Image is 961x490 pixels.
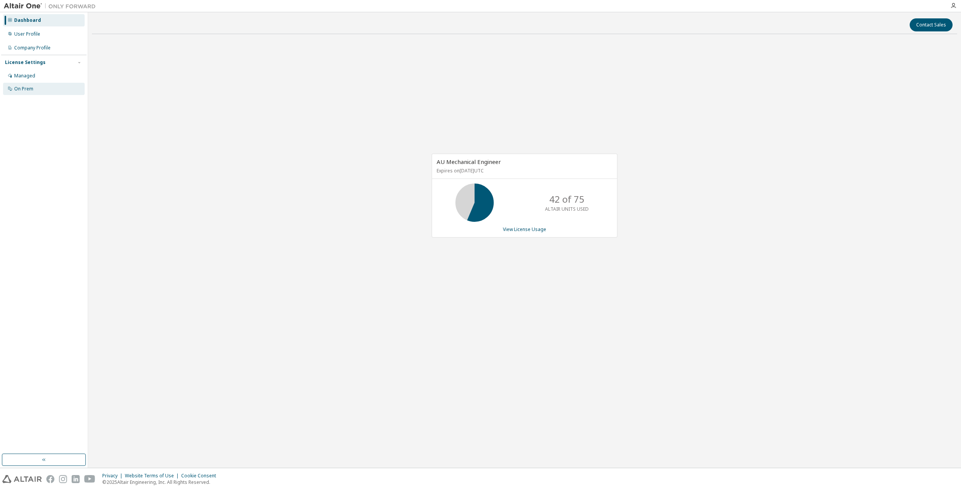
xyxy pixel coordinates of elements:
[545,206,589,212] p: ALTAIR UNITS USED
[14,73,35,79] div: Managed
[437,167,611,174] p: Expires on [DATE] UTC
[125,473,181,479] div: Website Terms of Use
[910,18,953,31] button: Contact Sales
[549,193,584,206] p: 42 of 75
[102,479,221,485] p: © 2025 Altair Engineering, Inc. All Rights Reserved.
[181,473,221,479] div: Cookie Consent
[2,475,42,483] img: altair_logo.svg
[14,86,33,92] div: On Prem
[14,45,51,51] div: Company Profile
[503,226,546,233] a: View License Usage
[46,475,54,483] img: facebook.svg
[84,475,95,483] img: youtube.svg
[437,158,501,166] span: AU Mechanical Engineer
[14,31,40,37] div: User Profile
[102,473,125,479] div: Privacy
[4,2,100,10] img: Altair One
[14,17,41,23] div: Dashboard
[72,475,80,483] img: linkedin.svg
[59,475,67,483] img: instagram.svg
[5,59,46,66] div: License Settings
